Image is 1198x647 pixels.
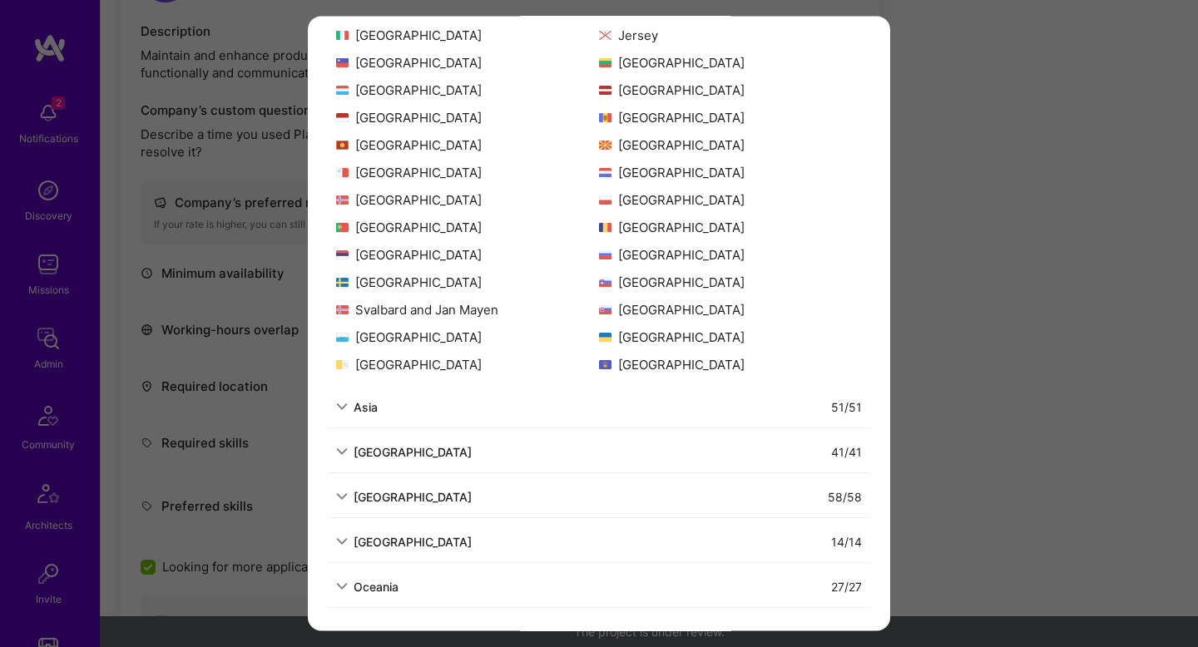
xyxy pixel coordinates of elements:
img: Liechtenstein [336,58,349,67]
img: Ukraine [599,333,611,342]
div: [GEOGRAPHIC_DATA] [599,246,862,264]
div: [GEOGRAPHIC_DATA] [336,274,599,291]
img: Norway [336,195,349,205]
img: Romania [599,223,611,232]
img: Russia [599,250,611,259]
img: San Marino [336,333,349,342]
div: [GEOGRAPHIC_DATA] [336,356,599,373]
img: Portugal [336,223,349,232]
div: [GEOGRAPHIC_DATA] [336,246,599,264]
div: [GEOGRAPHIC_DATA] [599,356,862,373]
img: Moldova [599,113,611,122]
img: Italy [336,31,349,40]
div: Oceania [354,578,399,595]
div: [GEOGRAPHIC_DATA] [599,328,862,346]
div: [GEOGRAPHIC_DATA] [336,136,599,154]
i: icon ArrowDown [336,447,348,458]
div: [GEOGRAPHIC_DATA] [336,54,599,72]
div: [GEOGRAPHIC_DATA] [354,488,472,506]
div: 27 / 27 [831,578,862,595]
img: Luxembourg [336,86,349,95]
img: Monaco [336,113,349,122]
img: Slovenia [599,278,611,287]
i: icon ArrowDown [336,402,348,413]
img: Sweden [336,278,349,287]
i: icon ArrowDown [336,536,348,548]
div: 58 / 58 [828,488,862,506]
div: [GEOGRAPHIC_DATA] [599,219,862,236]
div: [GEOGRAPHIC_DATA] [599,136,862,154]
img: Malta [336,168,349,177]
div: 51 / 51 [831,398,862,416]
img: Kosovo [599,360,611,369]
i: icon ArrowDown [336,491,348,503]
div: modal [308,16,890,630]
div: [GEOGRAPHIC_DATA] [599,274,862,291]
div: [GEOGRAPHIC_DATA] [599,164,862,181]
img: Montenegro [336,141,349,150]
div: [GEOGRAPHIC_DATA] [599,191,862,209]
div: Asia [354,398,378,416]
div: [GEOGRAPHIC_DATA] [336,109,599,126]
img: Latvia [599,86,611,95]
div: [GEOGRAPHIC_DATA] [336,219,599,236]
div: [GEOGRAPHIC_DATA] [336,328,599,346]
div: 41 / 41 [831,443,862,461]
img: Vatican City [336,360,349,369]
div: [GEOGRAPHIC_DATA] [599,54,862,72]
div: Jersey [599,27,862,44]
div: [GEOGRAPHIC_DATA] [336,164,599,181]
div: Svalbard and Jan Mayen [336,301,599,319]
img: Lithuania [599,58,611,67]
img: Netherlands [599,168,611,177]
div: [GEOGRAPHIC_DATA] [336,81,599,99]
img: Slovakia [599,305,611,314]
i: icon ArrowDown [336,581,348,593]
img: North Macedonia [599,141,611,150]
div: [GEOGRAPHIC_DATA] [336,27,599,44]
img: Svalbard and Jan Mayen [336,305,349,314]
div: [GEOGRAPHIC_DATA] [599,81,862,99]
div: [GEOGRAPHIC_DATA] [354,443,472,461]
img: Jersey [599,31,611,40]
div: [GEOGRAPHIC_DATA] [599,301,862,319]
img: Serbia [336,250,349,259]
div: [GEOGRAPHIC_DATA] [354,533,472,551]
div: [GEOGRAPHIC_DATA] [599,109,862,126]
div: [GEOGRAPHIC_DATA] [336,191,599,209]
img: Poland [599,195,611,205]
div: 14 / 14 [831,533,862,551]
